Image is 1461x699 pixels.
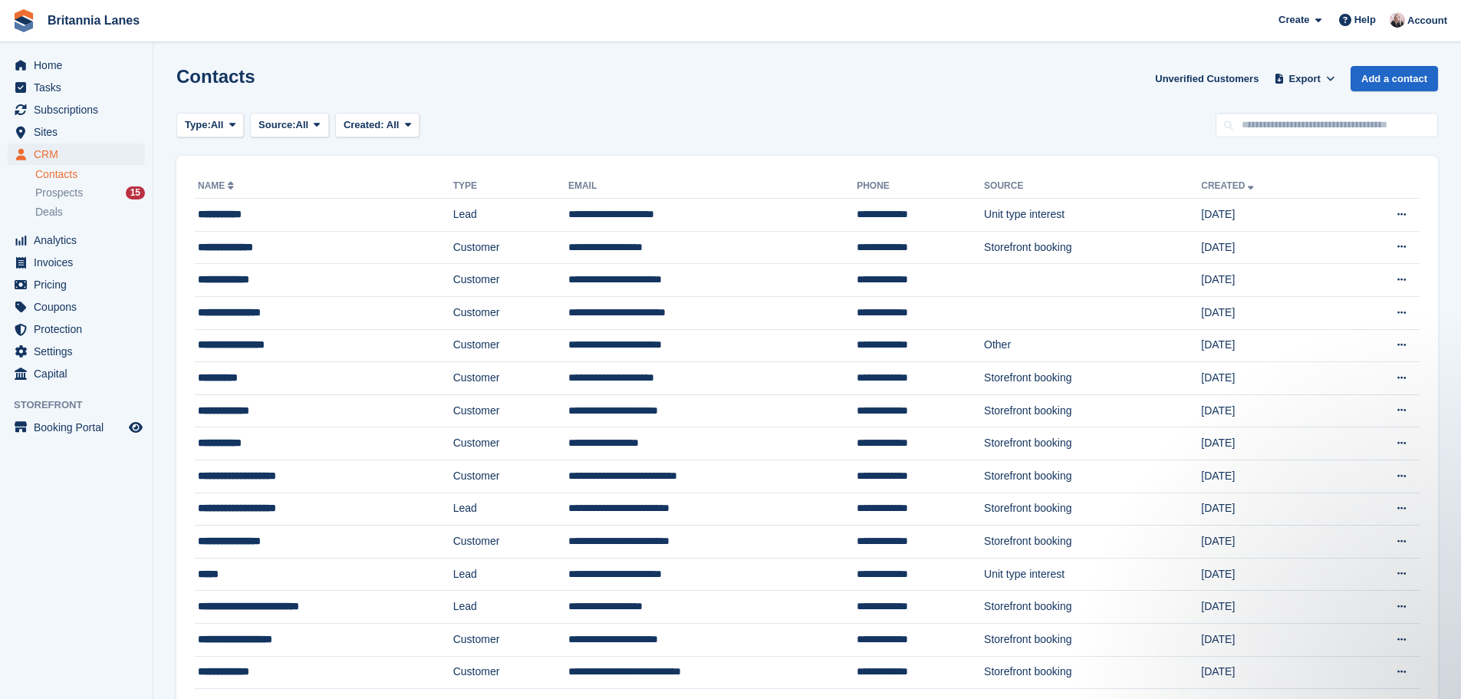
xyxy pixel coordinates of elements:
span: Export [1289,71,1321,87]
a: menu [8,417,145,438]
td: [DATE] [1201,296,1340,329]
span: Analytics [34,229,126,251]
a: Deals [35,204,145,220]
span: All [296,117,309,133]
td: Customer [453,329,568,362]
td: [DATE] [1201,264,1340,297]
span: Home [34,54,126,76]
td: Storefront booking [984,362,1201,395]
a: Name [198,180,237,191]
td: Lead [453,493,568,526]
span: Source: [258,117,295,133]
span: All [387,119,400,130]
span: Prospects [35,186,83,200]
td: Storefront booking [984,656,1201,689]
td: Customer [453,296,568,329]
a: Prospects 15 [35,185,145,201]
th: Phone [857,174,984,199]
span: Help [1354,12,1376,28]
span: Booking Portal [34,417,126,438]
span: Type: [185,117,211,133]
td: Customer [453,362,568,395]
td: Other [984,329,1201,362]
h1: Contacts [176,66,255,87]
a: menu [8,252,145,273]
td: [DATE] [1201,231,1340,264]
td: Customer [453,427,568,460]
a: menu [8,274,145,295]
a: menu [8,121,145,143]
td: Storefront booking [984,427,1201,460]
a: Unverified Customers [1149,66,1265,91]
span: Settings [34,341,126,362]
a: Created [1201,180,1257,191]
td: Customer [453,394,568,427]
a: menu [8,99,145,120]
span: Created: [344,119,384,130]
td: Storefront booking [984,493,1201,526]
a: menu [8,54,145,76]
span: Coupons [34,296,126,318]
a: Preview store [127,418,145,437]
img: stora-icon-8386f47178a22dfd0bd8f6a31ec36ba5ce8667c1dd55bd0f319d3a0aa187defe.svg [12,9,35,32]
td: Lead [453,591,568,624]
td: Unit type interest [984,558,1201,591]
td: Customer [453,623,568,656]
div: 15 [126,186,145,199]
span: Capital [34,363,126,384]
a: menu [8,363,145,384]
span: Pricing [34,274,126,295]
td: Lead [453,558,568,591]
td: [DATE] [1201,329,1340,362]
td: [DATE] [1201,199,1340,232]
span: Create [1278,12,1309,28]
span: Tasks [34,77,126,98]
td: Storefront booking [984,394,1201,427]
span: Subscriptions [34,99,126,120]
button: Export [1271,66,1338,91]
td: Customer [453,656,568,689]
span: Storefront [14,397,153,413]
a: menu [8,296,145,318]
td: Customer [453,264,568,297]
td: [DATE] [1201,394,1340,427]
a: menu [8,318,145,340]
span: CRM [34,143,126,165]
button: Type: All [176,113,244,138]
td: Storefront booking [984,526,1201,559]
td: Storefront booking [984,591,1201,624]
a: Contacts [35,167,145,182]
td: [DATE] [1201,427,1340,460]
td: [DATE] [1201,362,1340,395]
span: Account [1407,13,1447,28]
span: Protection [34,318,126,340]
a: menu [8,77,145,98]
td: Storefront booking [984,460,1201,493]
td: Lead [453,199,568,232]
th: Type [453,174,568,199]
span: Invoices [34,252,126,273]
a: menu [8,341,145,362]
button: Created: All [335,113,420,138]
td: Customer [453,460,568,493]
a: Add a contact [1351,66,1438,91]
td: Storefront booking [984,623,1201,656]
td: Customer [453,526,568,559]
span: Deals [35,205,63,219]
span: Sites [34,121,126,143]
a: menu [8,143,145,165]
span: All [211,117,224,133]
th: Source [984,174,1201,199]
td: Unit type interest [984,199,1201,232]
td: Customer [453,231,568,264]
a: Britannia Lanes [41,8,146,33]
button: Source: All [250,113,329,138]
a: menu [8,229,145,251]
img: Alexandra Lane [1390,12,1405,28]
td: [DATE] [1201,460,1340,493]
th: Email [568,174,857,199]
td: Storefront booking [984,231,1201,264]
